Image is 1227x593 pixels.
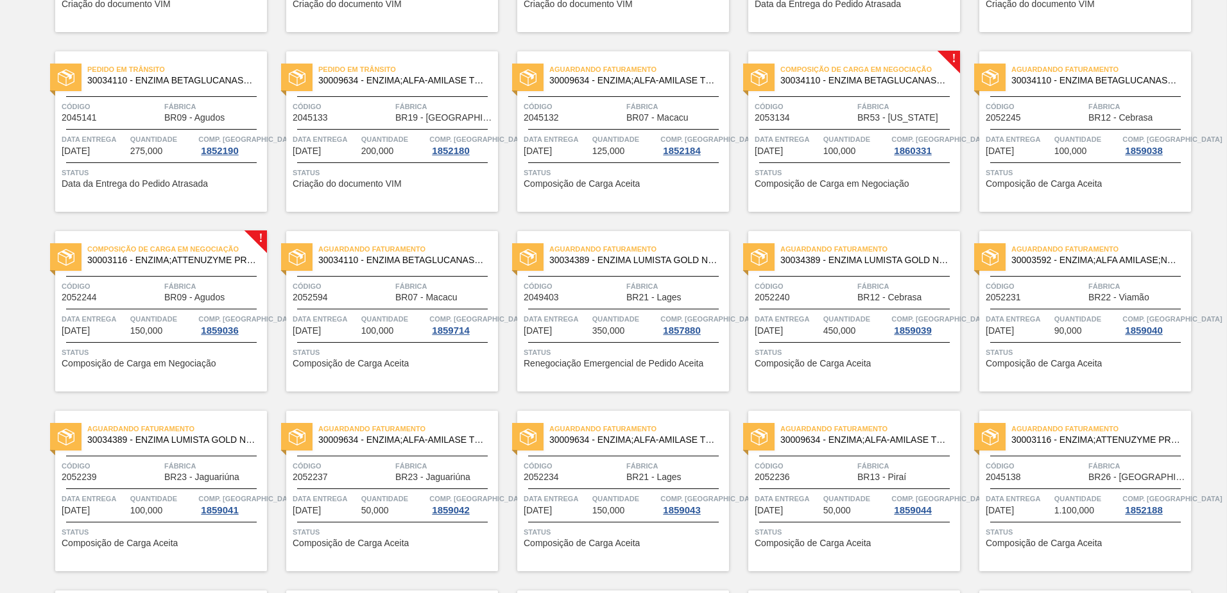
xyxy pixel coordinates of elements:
[1011,422,1191,435] span: Aguardando Faturamento
[857,472,906,482] span: BR13 - Piraí
[524,313,589,325] span: Data Entrega
[62,179,208,189] span: Data da Entrega do Pedido Atrasada
[520,249,536,266] img: status
[549,255,719,265] span: 30034389 - ENZIMA LUMISTA GOLD NOVONESIS 25KG
[660,505,703,515] div: 1859043
[267,51,498,212] a: statusPedido em Trânsito30009634 - ENZIMA;ALFA-AMILASE TERMOESTÁVEL;TERMAMYCódigo2045133FábricaBR...
[498,231,729,391] a: statusAguardando Faturamento30034389 - ENZIMA LUMISTA GOLD NOVONESIS 25KGCódigo2049403FábricaBR21...
[318,243,498,255] span: Aguardando Faturamento
[1088,100,1188,113] span: Fábrica
[293,100,392,113] span: Código
[293,293,328,302] span: 2052594
[62,146,90,156] span: 18/10/2025
[780,435,950,445] span: 30009634 - ENZIMA;ALFA-AMILASE TERMOESTÁVEL;TERMAMY
[626,280,726,293] span: Fábrica
[751,429,768,445] img: status
[164,100,264,113] span: Fábrica
[960,51,1191,212] a: statusAguardando Faturamento30034110 - ENZIMA BETAGLUCANASE ULTRAFLO PRIMECódigo2052245FábricaBR1...
[986,326,1014,336] span: 26/10/2025
[986,280,1085,293] span: Código
[729,51,960,212] a: !statusComposição de Carga em Negociação30034110 - ENZIMA BETAGLUCANASE ULTRAFLO PRIMECódigo20531...
[293,326,321,336] span: 23/10/2025
[1088,293,1149,302] span: BR22 - Viamão
[293,313,358,325] span: Data Entrega
[986,526,1188,538] span: Status
[318,76,488,85] span: 30009634 - ENZIMA;ALFA-AMILASE TERMOESTÁVEL;TERMAMY
[36,411,267,571] a: statusAguardando Faturamento30034389 - ENZIMA LUMISTA GOLD NOVONESIS 25KGCódigo2052239FábricaBR23...
[986,293,1021,302] span: 2052231
[592,326,625,336] span: 350,000
[289,249,305,266] img: status
[891,313,991,325] span: Comp. Carga
[982,249,999,266] img: status
[891,313,957,336] a: Comp. [GEOGRAPHIC_DATA]1859039
[87,422,267,435] span: Aguardando Faturamento
[660,146,703,156] div: 1852184
[1054,506,1094,515] span: 1.100,000
[986,179,1102,189] span: Composição de Carga Aceita
[823,506,851,515] span: 50,000
[267,411,498,571] a: statusAguardando Faturamento30009634 - ENZIMA;ALFA-AMILASE TERMOESTÁVEL;TERMAMYCódigo2052237Fábri...
[293,492,358,505] span: Data Entrega
[755,326,783,336] span: 26/10/2025
[986,346,1188,359] span: Status
[857,460,957,472] span: Fábrica
[626,293,682,302] span: BR21 - Lages
[1054,133,1120,146] span: Quantidade
[755,313,820,325] span: Data Entrega
[293,113,328,123] span: 2045133
[524,133,589,146] span: Data Entrega
[62,506,90,515] span: 26/10/2025
[755,280,854,293] span: Código
[130,326,163,336] span: 150,000
[857,280,957,293] span: Fábrica
[429,505,472,515] div: 1859042
[1011,255,1181,265] span: 30003592 - ENZIMA;ALFA AMILASE;NAO TERMOESTAVEL BAN
[755,179,909,189] span: Composição de Carga em Negociação
[626,472,682,482] span: BR21 - Lages
[1011,243,1191,255] span: Aguardando Faturamento
[62,113,97,123] span: 2045141
[1088,460,1188,472] span: Fábrica
[87,76,257,85] span: 30034110 - ENZIMA BETAGLUCANASE ULTRAFLO PRIME
[164,113,225,123] span: BR09 - Agudos
[429,492,495,515] a: Comp. [GEOGRAPHIC_DATA]1859042
[982,429,999,445] img: status
[524,526,726,538] span: Status
[755,492,820,505] span: Data Entrega
[293,460,392,472] span: Código
[891,146,934,156] div: 1860331
[780,422,960,435] span: Aguardando Faturamento
[130,313,196,325] span: Quantidade
[62,538,178,548] span: Composição de Carga Aceita
[293,166,495,179] span: Status
[986,538,1102,548] span: Composição de Carga Aceita
[293,280,392,293] span: Código
[524,538,640,548] span: Composição de Carga Aceita
[986,146,1014,156] span: 22/10/2025
[87,255,257,265] span: 30003116 - ENZIMA;ATTENUZYME PRO;NOVOZYMES;
[1122,505,1165,515] div: 1852188
[361,326,394,336] span: 100,000
[1122,146,1165,156] div: 1859038
[1054,492,1120,505] span: Quantidade
[660,133,726,156] a: Comp. [GEOGRAPHIC_DATA]1852184
[293,133,358,146] span: Data Entrega
[62,133,127,146] span: Data Entrega
[524,359,703,368] span: Renegociação Emergencial de Pedido Aceita
[755,359,871,368] span: Composição de Carga Aceita
[549,76,719,85] span: 30009634 - ENZIMA;ALFA-AMILASE TERMOESTÁVEL;TERMAMY
[293,526,495,538] span: Status
[198,505,241,515] div: 1859041
[1011,435,1181,445] span: 30003116 - ENZIMA;ATTENUZYME PRO;NOVOZYMES;
[1088,113,1153,123] span: BR12 - Cebrasa
[755,346,957,359] span: Status
[361,313,427,325] span: Quantidade
[36,231,267,391] a: !statusComposição de Carga em Negociação30003116 - ENZIMA;ATTENUZYME PRO;NOVOZYMES;Código2052244F...
[524,346,726,359] span: Status
[318,255,488,265] span: 30034110 - ENZIMA BETAGLUCANASE ULTRAFLO PRIME
[429,313,529,325] span: Comp. Carga
[429,492,529,505] span: Comp. Carga
[1122,492,1222,505] span: Comp. Carga
[755,293,790,302] span: 2052240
